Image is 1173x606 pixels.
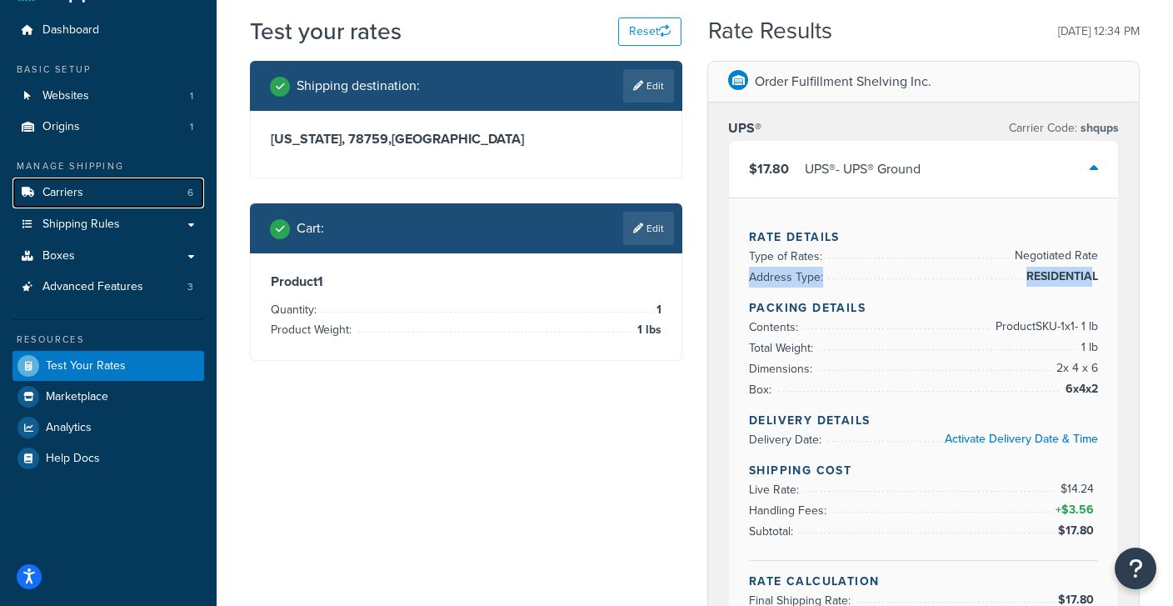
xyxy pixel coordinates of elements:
a: Shipping Rules [12,209,204,240]
span: 3 [187,280,193,294]
span: Help Docs [46,452,100,466]
span: shqups [1077,119,1119,137]
span: Test Your Rates [46,359,126,373]
span: Delivery Date: [749,431,826,448]
span: $17.80 [1058,522,1098,539]
span: 1 lb [1077,338,1098,358]
span: Product Weight: [271,321,356,338]
a: Edit [623,212,674,245]
span: Contents: [749,318,802,336]
span: Shipping Rules [42,218,120,232]
h3: [US_STATE], 78759 , [GEOGRAPHIC_DATA] [271,131,661,148]
h2: Cart : [297,221,324,236]
a: Test Your Rates [12,351,204,381]
h2: Shipping destination : [297,78,420,93]
a: Advanced Features3 [12,272,204,303]
li: Origins [12,112,204,143]
a: Origins1 [12,112,204,143]
span: Advanced Features [42,280,143,294]
span: 6x4x2 [1061,379,1098,399]
h4: Packing Details [749,299,1098,317]
a: Carriers6 [12,178,204,208]
h3: UPS® [728,120,761,137]
span: 6 [187,186,193,200]
span: Carriers [42,186,83,200]
h4: Rate Details [749,228,1098,246]
a: Marketplace [12,382,204,412]
span: 2 x 4 x 6 [1052,358,1098,378]
span: 1 [190,120,193,134]
span: Origins [42,120,80,134]
h2: Rate Results [708,18,832,44]
span: $17.80 [749,159,789,178]
a: Dashboard [12,15,204,46]
span: Box: [749,381,776,398]
li: Carriers [12,178,204,208]
h4: Delivery Details [749,412,1098,429]
span: 1 [652,300,661,320]
p: [DATE] 12:34 PM [1058,20,1140,43]
span: 1 [190,89,193,103]
h4: Shipping Cost [749,462,1098,479]
div: UPS® - UPS® Ground [805,158,921,181]
p: Order Fulfillment Shelving Inc. [755,70,931,93]
span: Total Weight: [749,339,817,357]
span: Websites [42,89,89,103]
span: $14.24 [1061,480,1098,498]
span: 1 lbs [633,320,661,340]
span: Handling Fees: [749,502,831,519]
span: RESIDENTIAL [1022,267,1098,287]
div: Basic Setup [12,63,204,77]
span: Boxes [42,249,75,263]
p: Carrier Code: [1009,117,1119,140]
a: Websites1 [12,81,204,112]
span: Product SKU-1 x 1 - 1 lb [991,317,1098,337]
span: Quantity: [271,301,321,318]
div: Manage Shipping [12,159,204,173]
span: Dashboard [42,23,99,38]
button: Open Resource Center [1115,548,1156,589]
a: Activate Delivery Date & Time [945,430,1098,448]
span: $3.56 [1061,501,1098,518]
span: Type of Rates: [749,248,826,265]
span: + [1052,500,1098,520]
h4: Rate Calculation [749,573,1098,590]
span: Address Type: [749,268,827,286]
span: Live Rate: [749,481,803,498]
a: Help Docs [12,443,204,473]
span: Dimensions: [749,360,816,378]
span: Marketplace [46,390,108,404]
a: Boxes [12,241,204,272]
button: Reset [618,18,681,46]
li: Advanced Features [12,272,204,303]
div: Resources [12,333,204,347]
li: Websites [12,81,204,112]
h1: Test your rates [250,15,402,48]
span: Negotiated Rate [1011,246,1098,266]
span: Subtotal: [749,523,797,540]
a: Analytics [12,413,204,443]
span: Analytics [46,421,92,435]
h3: Product 1 [271,273,661,290]
a: Edit [623,69,674,103]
